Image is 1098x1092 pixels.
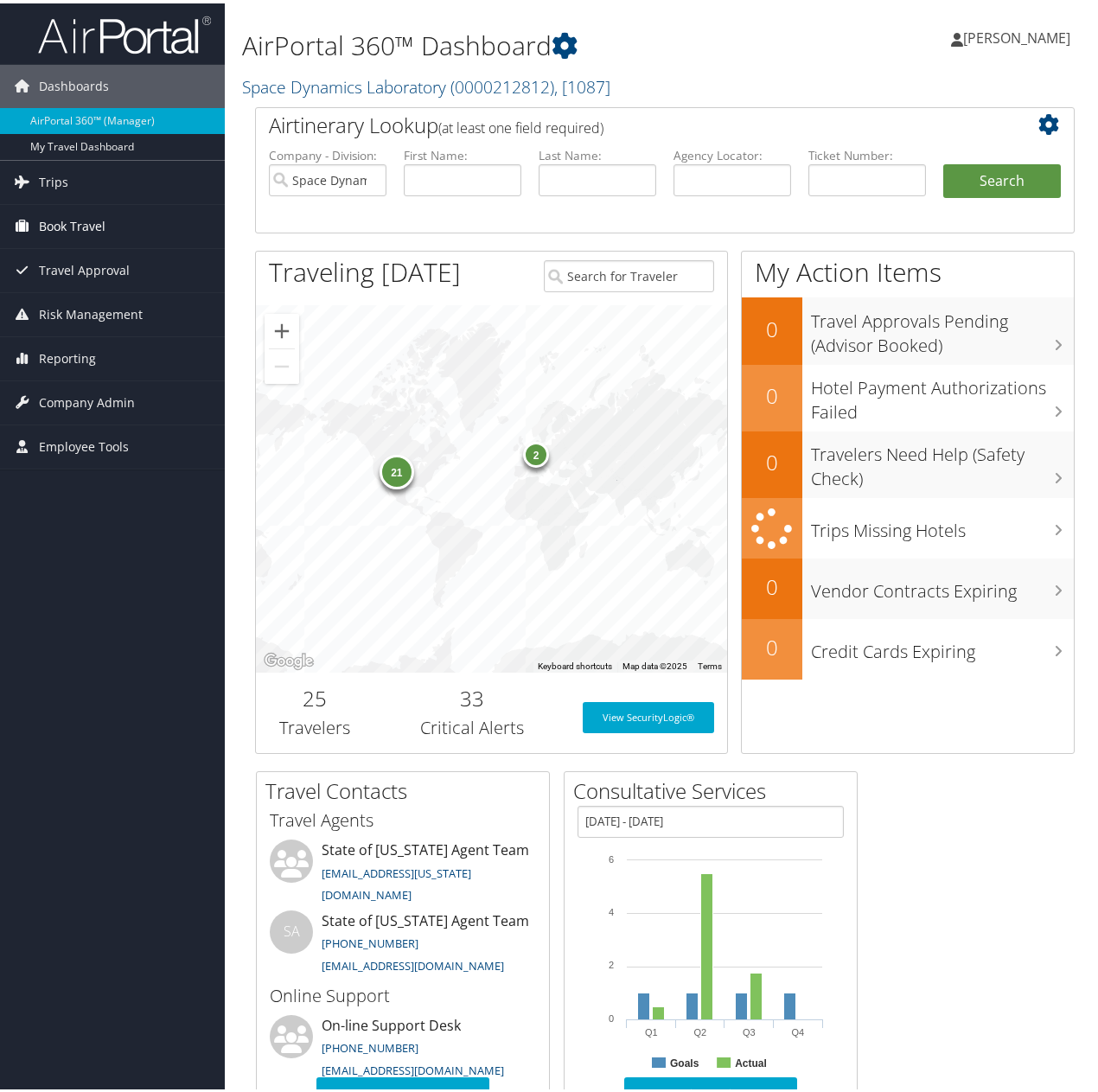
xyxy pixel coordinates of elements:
[693,1024,706,1034] text: Q2
[524,437,550,463] div: 2
[544,257,714,289] input: Search for Traveler
[742,378,802,407] h2: 0
[609,1010,614,1020] tspan: 0
[39,378,135,421] span: Company Admin
[269,144,386,161] label: Company - Division:
[261,907,545,978] li: State of [US_STATE] Agent Team
[39,334,96,377] span: Reporting
[265,773,549,802] h2: Travel Contacts
[260,647,317,669] a: Open this area in Google Maps (opens a new window)
[260,647,317,669] img: Google
[404,144,521,161] label: First Name:
[39,422,129,465] span: Employee Tools
[380,451,414,486] div: 21
[811,431,1074,488] h3: Travelers Need Help (Safety Check)
[270,980,536,1005] h3: Online Support
[811,364,1074,421] h3: Hotel Payment Authorizations Failed
[622,658,687,667] span: Map data ©2025
[742,294,1074,361] a: 0Travel Approvals Pending (Advisor Booked)
[261,1012,545,1082] li: On-line Support Desk
[242,72,610,95] a: Space Dynamics Laboratory
[322,1059,504,1075] a: [EMAIL_ADDRESS][DOMAIN_NAME]
[811,297,1074,354] h3: Travel Approvals Pending (Advisor Booked)
[698,658,722,667] a: Terms (opens in new tab)
[735,1054,767,1066] text: Actual
[322,955,504,970] a: [EMAIL_ADDRESS][DOMAIN_NAME]
[38,11,211,52] img: airportal-logo.png
[742,495,1074,556] a: Trips Missing Hotels
[609,956,614,967] tspan: 2
[673,144,791,161] label: Agency Locator:
[645,1024,658,1034] text: Q1
[811,567,1074,600] h3: Vendor Contracts Expiring
[811,628,1074,661] h3: Credit Cards Expiring
[743,1024,756,1034] text: Q3
[742,616,1074,676] a: 0Credit Cards Expiring
[265,346,299,380] button: Zoom out
[269,712,361,737] h3: Travelers
[742,361,1074,428] a: 0Hotel Payment Authorizations Failed
[39,246,130,289] span: Travel Approval
[269,680,361,710] h2: 25
[583,699,714,730] a: View SecurityLogic®
[39,157,68,201] span: Trips
[322,862,471,900] a: [EMAIL_ADDRESS][US_STATE][DOMAIN_NAME]
[742,251,1074,287] h1: My Action Items
[39,61,109,105] span: Dashboards
[242,24,806,61] h1: AirPortal 360™ Dashboard
[742,569,802,598] h2: 0
[438,115,603,134] span: (at least one field required)
[265,310,299,345] button: Zoom in
[386,680,557,710] h2: 33
[573,773,857,802] h2: Consultative Services
[670,1054,699,1066] text: Goals
[791,1024,804,1034] text: Q4
[322,1037,418,1052] a: [PHONE_NUMBER]
[270,907,313,950] div: SA
[742,444,802,474] h2: 0
[39,201,105,245] span: Book Travel
[450,72,554,95] span: ( 0000212812 )
[386,712,557,737] h3: Critical Alerts
[811,507,1074,540] h3: Trips Missing Hotels
[742,555,1074,616] a: 0Vendor Contracts Expiring
[951,9,1088,61] a: [PERSON_NAME]
[269,251,461,287] h1: Traveling [DATE]
[539,144,656,161] label: Last Name:
[269,107,993,137] h2: Airtinerary Lookup
[742,629,802,659] h2: 0
[322,932,418,948] a: [PHONE_NUMBER]
[270,805,536,829] h3: Travel Agents
[609,904,614,914] tspan: 4
[808,144,926,161] label: Ticket Number:
[261,836,545,907] li: State of [US_STATE] Agent Team
[963,25,1070,44] span: [PERSON_NAME]
[742,428,1074,495] a: 0Travelers Need Help (Safety Check)
[39,290,143,333] span: Risk Management
[943,161,1061,195] button: Search
[554,72,610,95] span: , [ 1087 ]
[609,851,614,861] tspan: 6
[742,311,802,341] h2: 0
[538,657,612,669] button: Keyboard shortcuts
